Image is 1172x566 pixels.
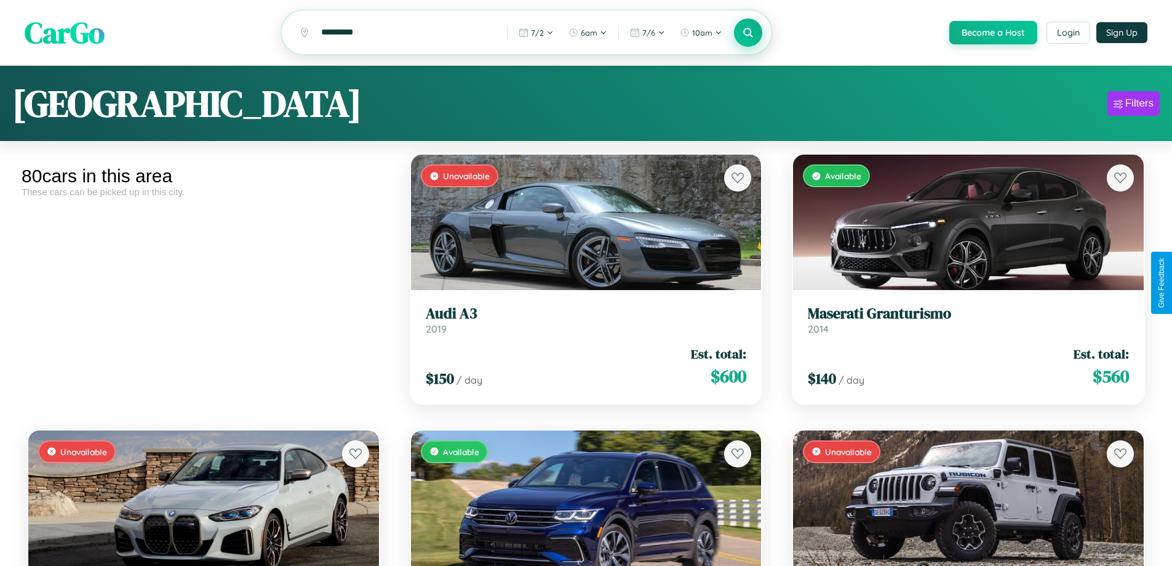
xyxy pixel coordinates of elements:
h3: Audi A3 [426,305,747,323]
div: 80 cars in this area [22,166,386,187]
span: / day [839,374,864,386]
button: Filters [1107,91,1160,116]
span: 6am [581,28,597,38]
span: Est. total: [691,345,746,363]
button: 6am [562,23,613,42]
button: Sign Up [1096,22,1147,43]
span: 7 / 6 [642,28,655,38]
span: Unavailable [825,447,872,457]
a: Audi A32019 [426,305,747,335]
span: $ 150 [426,368,454,389]
button: 10am [674,23,728,42]
div: These cars can be picked up in this city. [22,187,386,197]
button: 7/6 [624,23,671,42]
span: Available [443,447,479,457]
span: 10am [692,28,712,38]
button: 7/2 [512,23,560,42]
span: 7 / 2 [531,28,544,38]
button: Login [1046,22,1090,44]
span: Unavailable [60,447,107,457]
a: Maserati Granturismo2014 [808,305,1129,335]
span: 2014 [808,323,829,335]
span: $ 140 [808,368,836,389]
span: $ 560 [1093,364,1129,389]
div: Filters [1125,97,1154,110]
h1: [GEOGRAPHIC_DATA] [12,78,362,129]
span: Available [825,171,861,181]
span: Est. total: [1074,345,1129,363]
button: Become a Host [949,21,1037,44]
span: Unavailable [443,171,490,181]
span: $ 600 [711,364,746,389]
span: 2019 [426,323,447,335]
span: / day [456,374,482,386]
div: Give Feedback [1157,258,1166,308]
h3: Maserati Granturismo [808,305,1129,323]
span: CarGo [25,12,105,53]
